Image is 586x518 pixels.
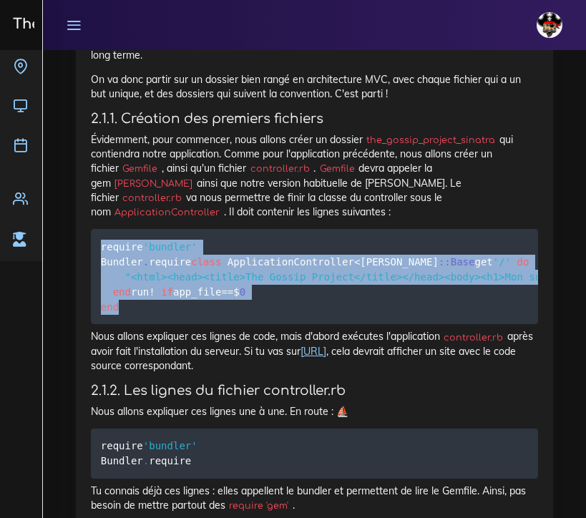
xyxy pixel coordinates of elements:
code: [PERSON_NAME] [111,177,197,191]
span: 'bundler' [143,440,197,451]
code: require 'gem' [225,499,293,513]
a: avatar [530,4,573,46]
span: Bundler [101,455,143,466]
p: Nous allons expliquer ces lignes une à une. En route : ⛵️ [91,404,538,419]
code: controller.rb [246,162,313,176]
h4: 2.1.1. Création des premiers fichiers [91,111,538,127]
span: Bundler [101,255,143,267]
span: [PERSON_NAME] [360,255,439,267]
span: ApplicationController [228,255,354,267]
code: controller.rb [440,331,507,345]
span: == [221,285,233,297]
span: end [101,300,119,312]
code: the_gossip_project_sinatra [363,133,499,147]
p: Évidemment, pour commencer, nous allons créer un dossier qui contiendra notre application. Comme ... [91,132,538,220]
span: '/' [493,255,511,267]
a: [URL] [301,345,326,358]
h4: 2.1.2. Les lignes du fichier controller.rb [91,383,538,399]
span: end [113,285,131,297]
h3: The Hacking Project [9,16,160,32]
code: ApplicationController [111,205,224,220]
span: : [439,255,444,267]
span: ! [149,285,155,297]
span: 0 [240,285,245,297]
img: avatar [537,12,562,38]
p: Nous allons expliquer ces lignes de code, mais d'abord exécutes l'application après avoir fait l'... [91,329,538,373]
span: . [143,255,149,267]
span: 'bundler' [143,240,197,252]
code: controller.rb [119,191,186,205]
span: :Base [444,255,474,267]
p: Tu connais déjà ces lignes : elles appellent le bundler et permettent de lire le Gemfile. Ainsi, ... [91,484,538,513]
code: require require [101,438,197,469]
span: do [517,255,529,267]
code: Gemfile [119,162,162,176]
code: Gemfile [316,162,358,176]
span: . [143,455,149,466]
span: if [161,285,173,297]
span: class [191,255,221,267]
p: On va donc partir sur un dossier bien rangé en architecture MVC, avec chaque fichier qui a un but... [91,72,538,102]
